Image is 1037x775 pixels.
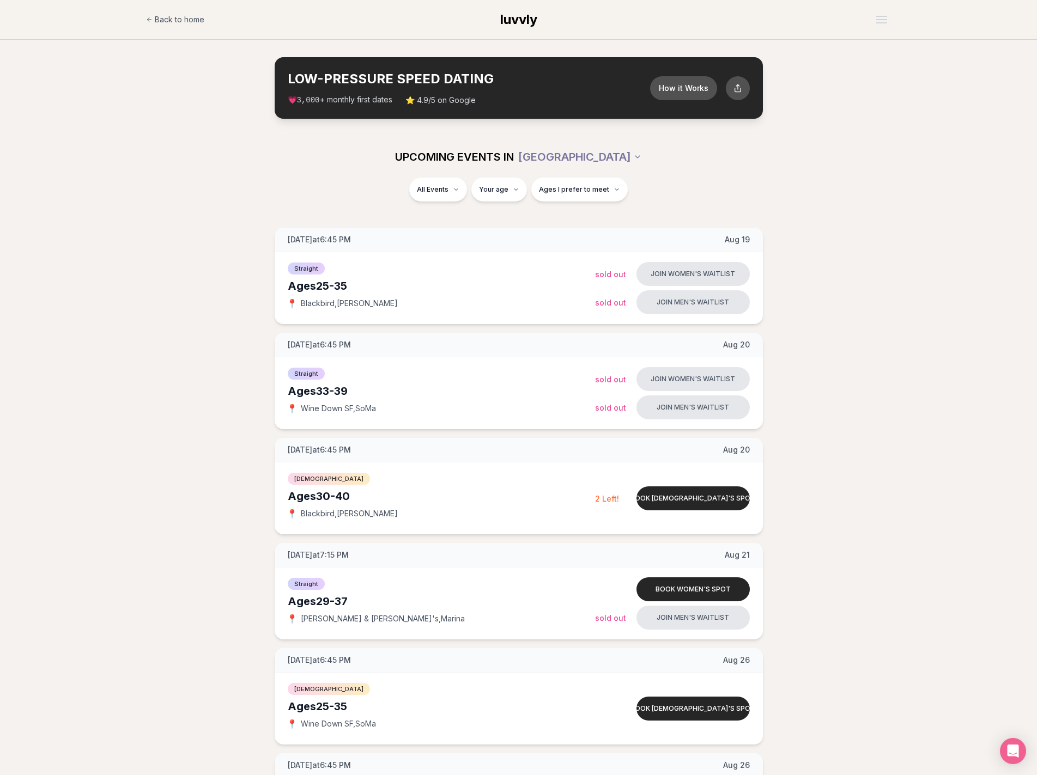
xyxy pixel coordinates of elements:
[301,718,376,729] span: Wine Down SF , SoMa
[650,76,717,100] button: How it Works
[288,263,325,274] span: Straight
[146,9,204,30] a: Back to home
[301,403,376,414] span: Wine Down SF , SoMa
[636,577,750,601] button: Book women's spot
[595,375,626,384] span: Sold Out
[409,178,467,202] button: All Events
[288,234,351,245] span: [DATE] at 6:45 PM
[725,234,750,245] span: Aug 19
[636,486,750,510] button: Book [DEMOGRAPHIC_DATA]'s spot
[288,444,351,455] span: [DATE] at 6:45 PM
[288,339,351,350] span: [DATE] at 6:45 PM
[288,404,296,413] span: 📍
[288,578,325,590] span: Straight
[288,368,325,380] span: Straight
[288,655,351,666] span: [DATE] at 6:45 PM
[288,70,650,88] h2: LOW-PRESSURE SPEED DATING
[471,178,527,202] button: Your age
[288,278,595,294] div: Ages 25-35
[518,145,642,169] button: [GEOGRAPHIC_DATA]
[723,444,750,455] span: Aug 20
[288,94,392,106] span: 💗 + monthly first dates
[288,594,595,609] div: Ages 29-37
[500,11,537,27] span: luvvly
[636,367,750,391] button: Join women's waitlist
[395,149,514,164] span: UPCOMING EVENTS IN
[155,14,204,25] span: Back to home
[288,383,595,399] div: Ages 33-39
[500,11,537,28] a: luvvly
[595,613,626,623] span: Sold Out
[301,613,465,624] span: [PERSON_NAME] & [PERSON_NAME]'s , Marina
[531,178,628,202] button: Ages I prefer to meet
[288,760,351,771] span: [DATE] at 6:45 PM
[301,508,398,519] span: Blackbird , [PERSON_NAME]
[723,760,750,771] span: Aug 26
[288,473,370,485] span: [DEMOGRAPHIC_DATA]
[636,606,750,630] button: Join men's waitlist
[872,11,892,28] button: Open menu
[636,697,750,721] button: Book [DEMOGRAPHIC_DATA]'s spot
[595,403,626,412] span: Sold Out
[288,683,370,695] span: [DEMOGRAPHIC_DATA]
[723,655,750,666] span: Aug 26
[288,699,595,714] div: Ages 25-35
[636,395,750,419] button: Join men's waitlist
[301,298,398,309] span: Blackbird , [PERSON_NAME]
[539,185,609,194] span: Ages I prefer to meet
[405,95,476,106] span: ⭐ 4.9/5 on Google
[1000,738,1026,764] div: Open Intercom Messenger
[636,262,750,286] button: Join women's waitlist
[725,550,750,560] span: Aug 21
[595,494,619,503] span: 2 Left!
[288,509,296,518] span: 📍
[288,299,296,308] span: 📍
[288,489,595,504] div: Ages 30-40
[723,339,750,350] span: Aug 20
[288,550,349,560] span: [DATE] at 7:15 PM
[636,290,750,314] button: Join men's waitlist
[595,270,626,279] span: Sold Out
[297,96,320,105] span: 3,000
[417,185,448,194] span: All Events
[288,719,296,728] span: 📍
[595,298,626,307] span: Sold Out
[479,185,508,194] span: Your age
[288,614,296,623] span: 📍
